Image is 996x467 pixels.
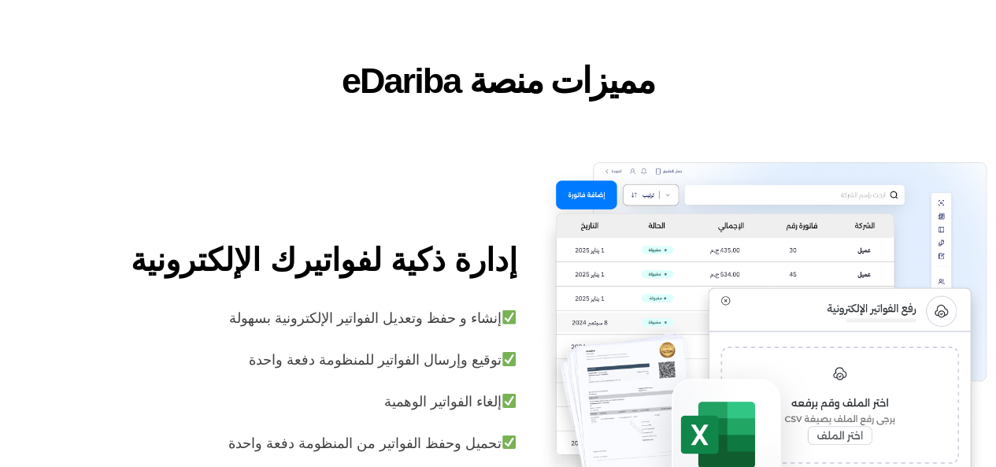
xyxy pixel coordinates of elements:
[502,352,517,366] img: ✅
[502,394,517,408] img: ✅
[9,346,517,375] p: توقيع وإرسال الفواتير للمنظومة دفعة واحدة
[9,387,517,417] p: إلغاء الفواتير الوهمية
[9,232,517,288] h2: إدارة ذكية لفواتيرك الإلكترونية​
[502,435,517,450] img: ✅
[9,429,517,458] p: تحميل وحفظ الفواتير من المنظومة دفعة واحدة
[8,62,988,99] h2: مميزات منصة eDariba
[9,304,517,333] p: إنشاء و حفظ وتعديل الفواتير الإلكترونية بسهولة
[502,310,517,324] img: ✅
